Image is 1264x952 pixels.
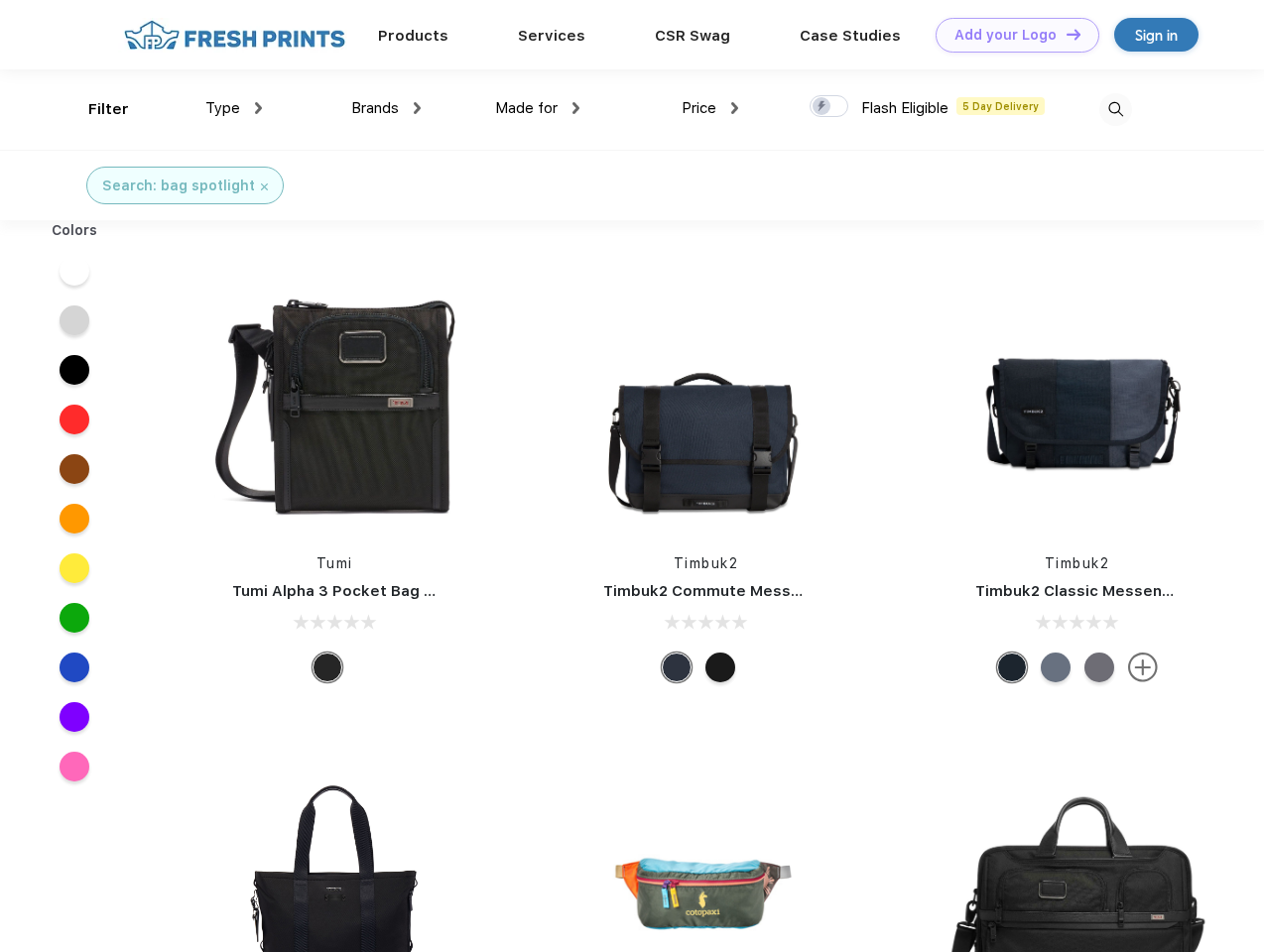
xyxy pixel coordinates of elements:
a: Products [378,27,448,45]
a: Timbuk2 Commute Messenger Bag [603,582,869,600]
img: DT [1067,29,1080,40]
div: Colors [37,220,113,241]
a: Sign in [1114,18,1199,52]
div: Filter [88,98,129,121]
div: Eco Monsoon [997,653,1027,682]
img: func=resize&h=266 [946,270,1209,534]
a: Tumi [316,555,353,571]
a: Timbuk2 [1045,555,1110,571]
div: Eco Army Pop [1084,653,1114,682]
div: Eco Black [705,653,735,682]
img: filter_cancel.svg [261,183,268,190]
div: Add your Logo [954,27,1057,44]
img: dropdown.png [731,102,738,114]
span: 5 Day Delivery [956,97,1045,115]
span: Brands [351,99,399,117]
img: dropdown.png [255,102,262,114]
div: Eco Lightbeam [1041,653,1071,682]
img: dropdown.png [414,102,421,114]
div: Eco Nautical [662,653,692,682]
img: func=resize&h=266 [573,270,837,534]
div: Black [313,653,342,682]
div: Sign in [1135,24,1178,47]
span: Price [682,99,716,117]
img: desktop_search.svg [1099,93,1132,126]
span: Type [205,99,240,117]
img: more.svg [1128,653,1158,682]
span: Made for [495,99,558,117]
a: Timbuk2 Classic Messenger Bag [975,582,1221,600]
a: Tumi Alpha 3 Pocket Bag Small [232,582,464,600]
div: Search: bag spotlight [102,176,255,196]
img: fo%20logo%202.webp [118,18,351,53]
span: Flash Eligible [861,99,948,117]
img: dropdown.png [572,102,579,114]
a: Timbuk2 [674,555,739,571]
img: func=resize&h=266 [202,270,466,534]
